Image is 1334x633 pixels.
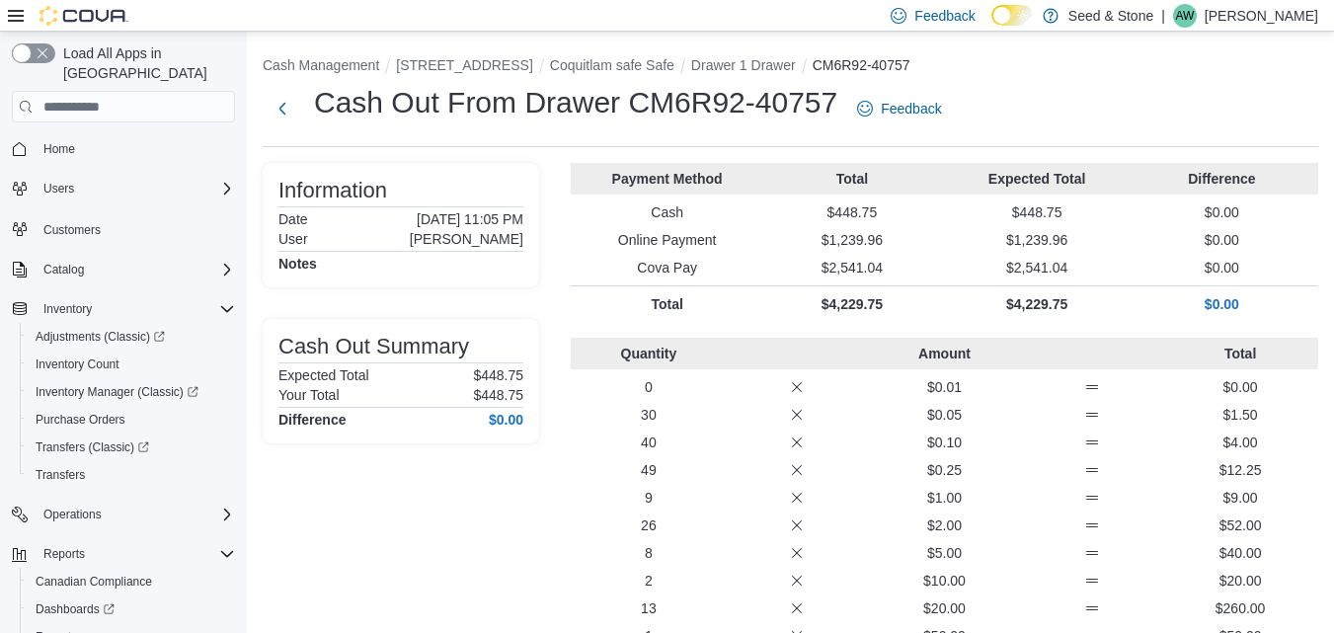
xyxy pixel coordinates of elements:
span: Canadian Compliance [28,570,235,593]
a: Dashboards [28,597,122,621]
p: $20.00 [1170,571,1310,591]
p: Expected Total [949,169,1126,189]
p: $9.00 [1170,488,1310,508]
p: Cova Pay [579,258,755,277]
p: Total [1170,344,1310,363]
p: $4,229.75 [949,294,1126,314]
span: Dark Mode [991,26,992,27]
span: Inventory Count [36,356,119,372]
h1: Cash Out From Drawer CM6R92-40757 [314,83,837,122]
p: 2 [579,571,719,591]
p: 40 [579,433,719,452]
p: Quantity [579,344,719,363]
p: $12.25 [1170,460,1310,480]
p: Online Payment [579,230,755,250]
a: Home [36,137,83,161]
h6: Expected Total [278,367,369,383]
p: Difference [1134,169,1310,189]
p: $0.05 [875,405,1015,425]
p: $0.25 [875,460,1015,480]
span: Catalog [36,258,235,281]
p: $1,239.96 [763,230,940,250]
button: Operations [36,503,110,526]
p: $1.00 [875,488,1015,508]
div: Alex Wang [1173,4,1197,28]
button: Catalog [36,258,92,281]
span: Transfers (Classic) [28,435,235,459]
p: $260.00 [1170,598,1310,618]
button: Coquitlam safe Safe [550,57,674,73]
span: Dashboards [36,601,115,617]
button: Transfers [20,461,243,489]
p: [DATE] 11:05 PM [417,211,523,227]
p: $2.00 [875,515,1015,535]
button: Drawer 1 Drawer [691,57,796,73]
button: Inventory Count [20,351,243,378]
span: Home [43,141,75,157]
p: [PERSON_NAME] [1205,4,1318,28]
p: $4,229.75 [763,294,940,314]
span: Dashboards [28,597,235,621]
p: $10.00 [875,571,1015,591]
p: $0.10 [875,433,1015,452]
button: Operations [4,501,243,528]
h6: Your Total [278,387,340,403]
p: $0.00 [1170,377,1310,397]
p: $0.00 [1134,258,1310,277]
p: $448.75 [473,367,523,383]
span: Transfers [36,467,85,483]
p: 0 [579,377,719,397]
span: Customers [36,216,235,241]
p: $2,541.04 [763,258,940,277]
p: $0.00 [1134,230,1310,250]
a: Adjustments (Classic) [28,325,173,349]
p: $448.75 [763,202,940,222]
p: $0.00 [1134,202,1310,222]
p: Total [763,169,940,189]
h4: Difference [278,412,346,428]
span: Inventory Manager (Classic) [28,380,235,404]
p: [PERSON_NAME] [410,231,523,247]
span: Users [36,177,235,200]
p: $20.00 [875,598,1015,618]
p: 30 [579,405,719,425]
p: $1,239.96 [949,230,1126,250]
span: Purchase Orders [28,408,235,432]
span: Operations [36,503,235,526]
span: Inventory [43,301,92,317]
span: Transfers [28,463,235,487]
h6: User [278,231,308,247]
button: Catalog [4,256,243,283]
p: 9 [579,488,719,508]
button: Customers [4,214,243,243]
a: Purchase Orders [28,408,133,432]
h6: Date [278,211,308,227]
p: $448.75 [949,202,1126,222]
a: Transfers [28,463,93,487]
a: Customers [36,218,109,242]
span: Reports [43,546,85,562]
button: Reports [36,542,93,566]
a: Dashboards [20,595,243,623]
img: Cova [39,6,128,26]
span: Reports [36,542,235,566]
p: 26 [579,515,719,535]
p: 8 [579,543,719,563]
span: AW [1175,4,1194,28]
button: Reports [4,540,243,568]
span: Catalog [43,262,84,277]
a: Inventory Count [28,353,127,376]
span: Load All Apps in [GEOGRAPHIC_DATA] [55,43,235,83]
p: Amount [875,344,1015,363]
span: Adjustments (Classic) [28,325,235,349]
a: Inventory Manager (Classic) [28,380,206,404]
a: Transfers (Classic) [20,434,243,461]
span: Inventory Count [28,353,235,376]
p: $448.75 [473,387,523,403]
h3: Cash Out Summary [278,335,469,358]
a: Feedback [849,89,949,128]
p: Total [579,294,755,314]
span: Customers [43,222,101,238]
a: Inventory Manager (Classic) [20,378,243,406]
p: Payment Method [579,169,755,189]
